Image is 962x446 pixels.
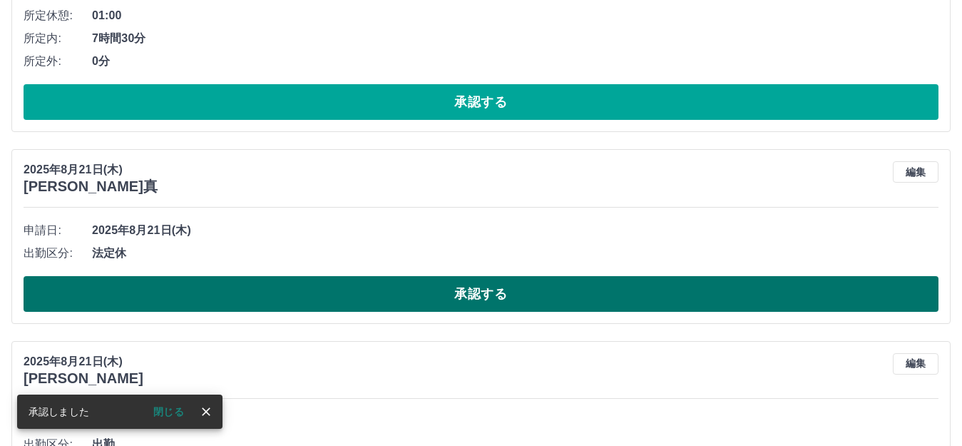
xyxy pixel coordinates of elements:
span: 所定内: [24,30,92,47]
span: 2025年8月21日(木) [92,222,938,239]
span: 所定外: [24,53,92,70]
span: 法定休 [92,245,938,262]
p: 2025年8月21日(木) [24,353,143,370]
span: 申請日: [24,222,92,239]
span: 01:00 [92,7,938,24]
button: 承認する [24,276,938,312]
h3: [PERSON_NAME]真 [24,178,158,195]
span: 所定休憩: [24,7,92,24]
div: 承認しました [29,399,89,425]
button: 閉じる [142,401,195,422]
button: 承認する [24,84,938,120]
span: 出勤区分: [24,245,92,262]
button: 編集 [893,161,938,183]
button: 編集 [893,353,938,375]
span: 7時間30分 [92,30,938,47]
span: 0分 [92,53,938,70]
button: close [195,401,217,422]
h3: [PERSON_NAME] [24,370,143,387]
p: 2025年8月21日(木) [24,161,158,178]
span: 2025年8月21日(木) [92,413,938,430]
